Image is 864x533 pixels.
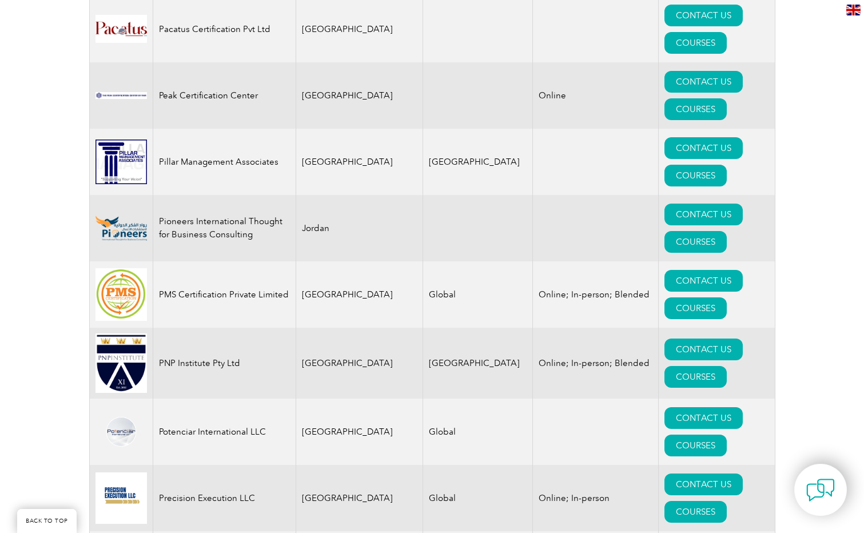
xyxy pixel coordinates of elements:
td: Online; In-person; Blended [533,261,659,328]
a: COURSES [664,366,727,388]
td: Peak Certification Center [153,62,296,129]
td: [GEOGRAPHIC_DATA] [423,129,533,195]
a: COURSES [664,231,727,253]
td: Online [533,62,659,129]
img: 33be4089-c493-ea11-a812-000d3ae11abd-logo.png [95,472,147,524]
img: ea24547b-a6e0-e911-a812-000d3a795b83-logo.jpg [95,333,147,393]
img: 063414e9-959b-ee11-be37-00224893a058-logo.png [95,92,147,99]
td: Global [423,465,533,531]
td: Global [423,261,533,328]
td: PNP Institute Pty Ltd [153,328,296,399]
a: CONTACT US [664,407,743,429]
a: CONTACT US [664,339,743,360]
td: [GEOGRAPHIC_DATA] [296,62,423,129]
a: COURSES [664,435,727,456]
a: CONTACT US [664,137,743,159]
img: 865840a4-dc40-ee11-bdf4-000d3ae1ac14-logo.jpg [95,268,147,320]
a: COURSES [664,165,727,186]
td: [GEOGRAPHIC_DATA] [423,328,533,399]
a: BACK TO TOP [17,509,77,533]
td: [GEOGRAPHIC_DATA] [296,261,423,328]
td: [GEOGRAPHIC_DATA] [296,129,423,195]
a: CONTACT US [664,71,743,93]
td: Precision Execution LLC [153,465,296,531]
a: CONTACT US [664,270,743,292]
img: a70504ba-a5a0-ef11-8a69-0022489701c2-logo.jpg [95,15,147,43]
td: Pillar Management Associates [153,129,296,195]
img: 114b556d-2181-eb11-a812-0022481522e5-logo.png [95,416,147,447]
td: [GEOGRAPHIC_DATA] [296,399,423,465]
img: contact-chat.png [806,476,835,504]
a: COURSES [664,501,727,523]
td: Potenciar International LLC [153,399,296,465]
a: CONTACT US [664,5,743,26]
td: Online; In-person [533,465,659,531]
a: COURSES [664,297,727,319]
td: [GEOGRAPHIC_DATA] [296,328,423,399]
td: PMS Certification Private Limited [153,261,296,328]
a: COURSES [664,32,727,54]
td: Pioneers International Thought for Business Consulting [153,195,296,261]
a: COURSES [664,98,727,120]
td: [GEOGRAPHIC_DATA] [296,465,423,531]
img: 05083563-4e3a-f011-b4cb-000d3ad1ee32-logo.png [95,216,147,241]
td: Global [423,399,533,465]
img: 112a24ac-d9bc-ea11-a814-000d3a79823d-logo.gif [95,140,147,185]
img: en [846,5,861,15]
td: Jordan [296,195,423,261]
a: CONTACT US [664,474,743,495]
a: CONTACT US [664,204,743,225]
td: Online; In-person; Blended [533,328,659,399]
